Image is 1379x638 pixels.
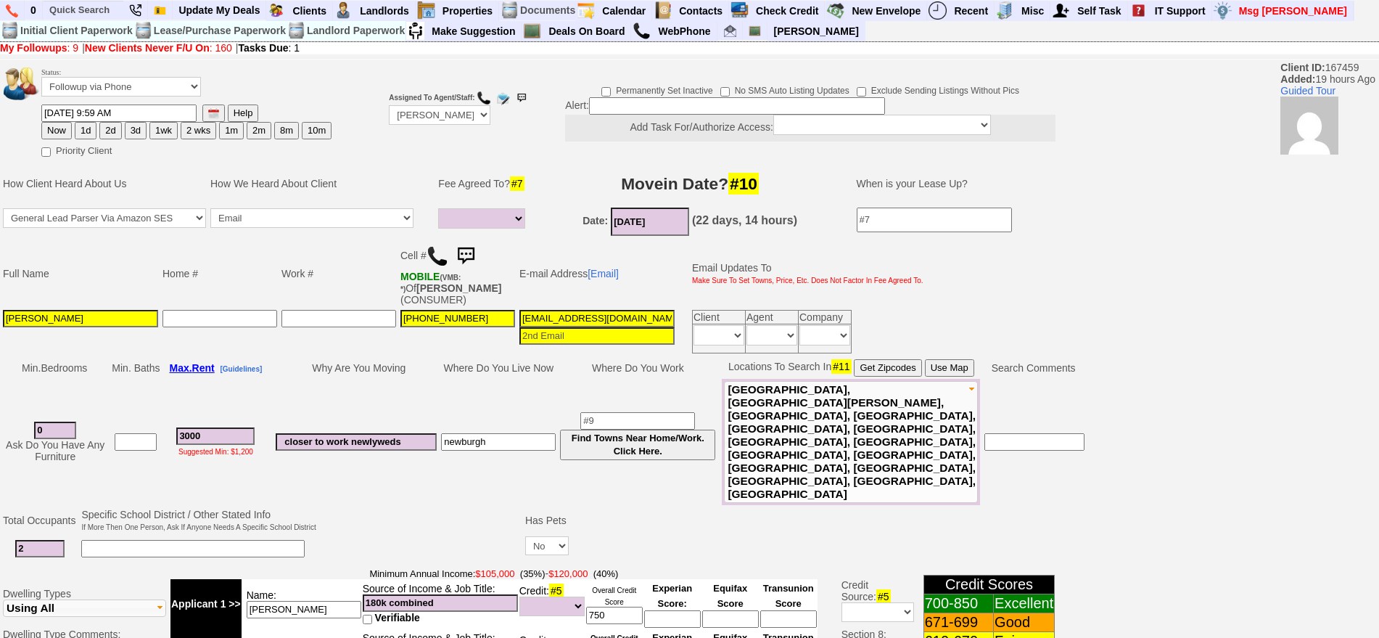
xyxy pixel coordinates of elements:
td: Initial Client Paperwork [20,21,133,41]
font: Equifax Score [713,583,747,609]
input: Permanently Set Inactive [601,87,611,97]
button: [GEOGRAPHIC_DATA], [GEOGRAPHIC_DATA][PERSON_NAME], [GEOGRAPHIC_DATA], [GEOGRAPHIC_DATA], [GEOGRAP... [724,381,978,503]
font: (VMB: *) [400,274,461,293]
input: Ask Customer: Do You Know Your Overall Credit Score [586,607,643,624]
font: Suggested Min: $1,200 [178,448,253,456]
input: #9 [580,412,695,430]
a: Update My Deals [173,1,266,20]
a: Calendar [596,1,652,20]
input: #3 [176,428,255,445]
img: docs.png [501,1,519,20]
b: Added: [1280,73,1315,85]
td: Min. Baths [110,357,162,379]
td: Source of Income & Job Title: [362,579,519,629]
span: #11 [831,359,851,374]
span: Bedrooms [41,362,87,374]
td: Work # [279,240,398,308]
font: $120,000 [548,568,588,579]
td: How Client Heard About Us [1,162,208,205]
div: Alert: [565,97,1055,142]
img: chalkboard.png [523,22,541,40]
a: Contacts [673,1,729,20]
input: Priority Client [41,147,51,157]
td: Company [799,310,852,324]
font: (40%) [593,568,619,579]
input: Ask Customer: Do You Know Your Transunion Credit Score [760,610,817,628]
input: Exclude Sending Listings Without Pics [857,87,866,97]
img: call.png [427,245,448,267]
b: Tasks Due [239,42,289,54]
span: 167459 19 hours Ago [1280,62,1379,155]
input: Quick Search [44,1,123,19]
td: Applicant 1 >> [170,579,242,629]
td: Where Do You Work [558,357,717,379]
input: #8 [441,433,556,451]
img: chalkboard.png [749,25,761,37]
img: gmoney.png [826,1,844,20]
input: #2 [15,540,65,557]
img: sms.png [514,91,529,105]
input: 1st Email - Question #0 [519,310,675,327]
img: myadd.png [1052,1,1070,20]
button: 10m [302,122,332,139]
td: Why Are You Moving [273,357,439,379]
a: Make Suggestion [426,22,522,41]
a: Check Credit [750,1,825,20]
img: clients.png [267,1,285,20]
img: landlord.png [334,1,353,20]
td: Client [693,310,746,324]
td: Fee Agreed To? [436,162,532,205]
b: [Guidelines] [221,365,263,373]
img: docs.png [1,22,19,40]
img: jorge@homesweethomeproperties.com [724,25,736,37]
img: officebldg.png [996,1,1014,20]
button: Using All [3,600,166,617]
td: Search Comments [980,357,1087,379]
a: Recent [948,1,995,20]
button: 3d [125,122,147,139]
b: (22 days, 14 hours) [692,214,797,226]
img: call.png [633,22,651,40]
button: 1wk [149,122,178,139]
td: Min. [1,357,110,379]
b: Date: [583,215,608,226]
div: Ask Do You Have Any Furniture [3,439,107,462]
td: E-mail Address [517,240,677,308]
img: recent.png [929,1,947,20]
a: 0 [25,1,43,20]
input: No SMS Auto Listing Updates [720,87,730,97]
button: 2d [99,122,121,139]
a: IT Support [1149,1,1212,20]
label: No SMS Auto Listing Updates [720,81,849,97]
button: 1d [75,122,96,139]
span: #10 [728,173,759,195]
td: Email Updates To [681,240,926,308]
b: Assigned To Agent/Staff: [389,94,474,102]
td: Cell # Of (CONSUMER) [398,240,517,308]
button: 2 wks [181,122,216,139]
img: su2.jpg [406,22,424,40]
button: Use Map [925,359,974,377]
td: Agent [746,310,799,324]
a: WebPhone [652,22,717,41]
img: people.png [4,68,47,100]
td: Credit: [519,579,585,629]
b: Max. [169,362,214,374]
td: Good [994,613,1055,632]
a: [Email] [588,268,619,279]
a: [Guidelines] [221,362,263,374]
button: Help [228,105,259,122]
input: Ask Customer: Do You Know Your Equifax Credit Score [702,610,759,628]
b: Client ID: [1280,62,1325,73]
a: [PERSON_NAME] [768,22,865,41]
font: Overall Credit Score [592,586,636,606]
td: Documents [519,1,576,20]
a: Tasks Due: 1 [239,42,300,54]
span: Verifiable [375,612,420,623]
td: Has Pets [523,507,571,534]
td: 700-850 [923,594,993,613]
input: Ask Customer: Do You Know Your Experian Credit Score [644,610,701,628]
img: phone.png [6,4,18,17]
img: [calendar icon] [208,108,219,119]
td: Lease/Purchase Paperwork [153,21,287,41]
